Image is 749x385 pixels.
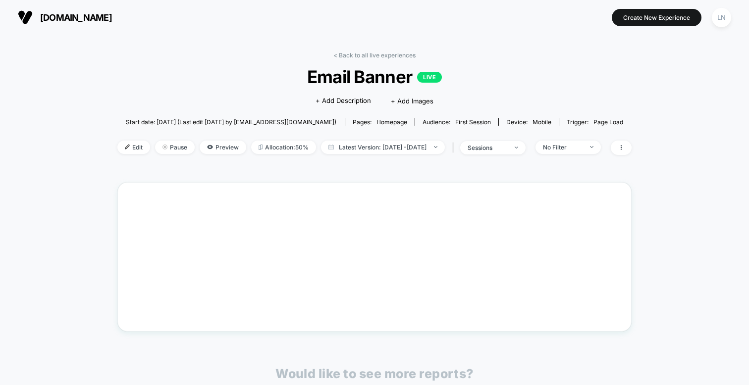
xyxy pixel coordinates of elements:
img: end [434,146,437,148]
span: Allocation: 50% [251,141,316,154]
span: Start date: [DATE] (Last edit [DATE] by [EMAIL_ADDRESS][DOMAIN_NAME]) [126,118,336,126]
span: Device: [498,118,559,126]
div: sessions [468,144,507,151]
img: calendar [328,144,334,149]
img: end [590,146,593,148]
span: + Add Description [316,96,371,106]
img: end [162,144,167,149]
div: Pages: [353,118,407,126]
span: + Add Images [391,97,433,105]
div: LN [712,8,731,27]
img: end [515,146,518,148]
span: Email Banner [143,66,606,87]
img: Visually logo [18,10,33,25]
img: edit [125,144,130,149]
img: rebalance [259,144,263,150]
span: Edit [117,141,150,154]
button: Create New Experience [612,9,701,26]
button: [DOMAIN_NAME] [15,9,115,25]
div: No Filter [543,144,583,151]
button: LN [709,7,734,28]
span: Pause [155,141,195,154]
span: Page Load [593,118,623,126]
a: < Back to all live experiences [333,51,416,59]
span: First Session [455,118,491,126]
div: Trigger: [567,118,623,126]
div: Audience: [423,118,491,126]
p: LIVE [417,72,442,83]
p: Would like to see more reports? [275,366,474,381]
span: homepage [376,118,407,126]
span: mobile [533,118,551,126]
span: [DOMAIN_NAME] [40,12,112,23]
span: Latest Version: [DATE] - [DATE] [321,141,445,154]
span: | [450,141,460,155]
span: Preview [200,141,246,154]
